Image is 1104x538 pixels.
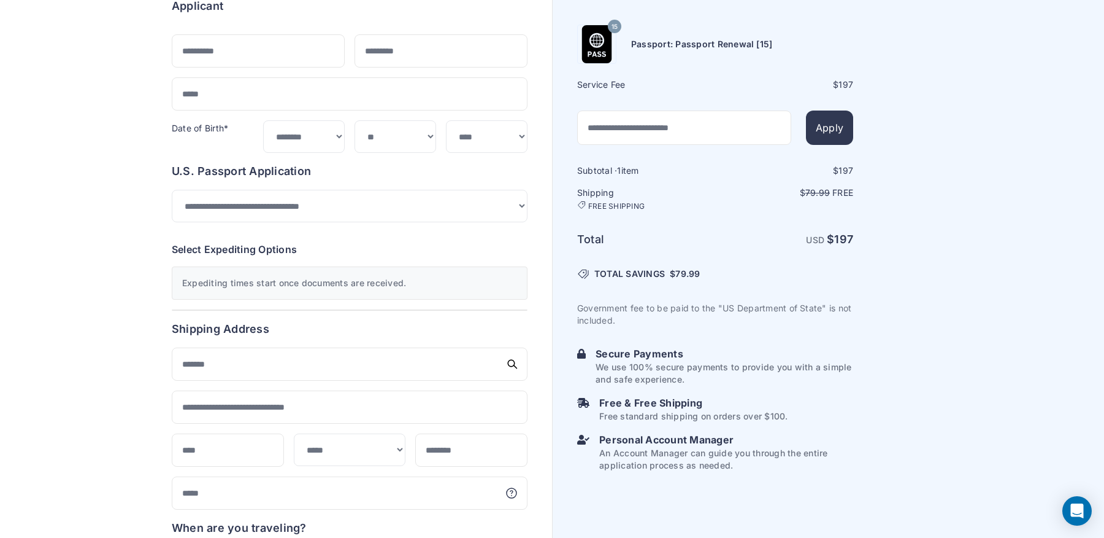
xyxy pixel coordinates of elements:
[172,242,527,257] h6: Select Expediting Options
[827,233,853,246] strong: $
[834,233,853,246] span: 197
[670,268,700,280] span: $
[838,79,853,90] span: 197
[172,123,228,133] label: Date of Birth*
[577,79,714,91] h6: Service Fee
[599,396,788,410] h6: Free & Free Shipping
[172,267,527,300] div: Expediting times start once documents are received.
[631,38,772,50] h6: Passport: Passport Renewal [15]
[716,79,853,91] div: $
[577,231,714,248] h6: Total
[577,165,714,177] h6: Subtotal · item
[599,447,853,472] p: An Account Manager can guide you through the entire application process as needed.
[599,432,853,447] h6: Personal Account Manager
[172,321,527,338] h6: Shipping Address
[675,268,700,279] span: 79.99
[838,165,853,176] span: 197
[716,187,853,199] p: $
[1062,496,1092,526] div: Open Intercom Messenger
[716,165,853,177] div: $
[806,235,824,245] span: USD
[832,187,853,198] span: Free
[505,487,518,499] svg: More information
[599,410,788,423] p: Free standard shipping on orders over $100.
[806,111,853,145] button: Apply
[596,346,853,361] h6: Secure Payments
[578,25,616,63] img: Product Name
[611,18,618,34] span: 15
[577,187,714,211] h6: Shipping
[805,187,830,198] span: 79.99
[588,201,645,211] span: FREE SHIPPING
[172,163,527,180] h6: U.S. Passport Application
[596,361,853,386] p: We use 100% secure payments to provide you with a simple and safe experience.
[577,302,853,327] p: Government fee to be paid to the "US Department of State" is not included.
[617,165,621,176] span: 1
[594,268,665,280] span: TOTAL SAVINGS
[172,520,307,537] h6: When are you traveling?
